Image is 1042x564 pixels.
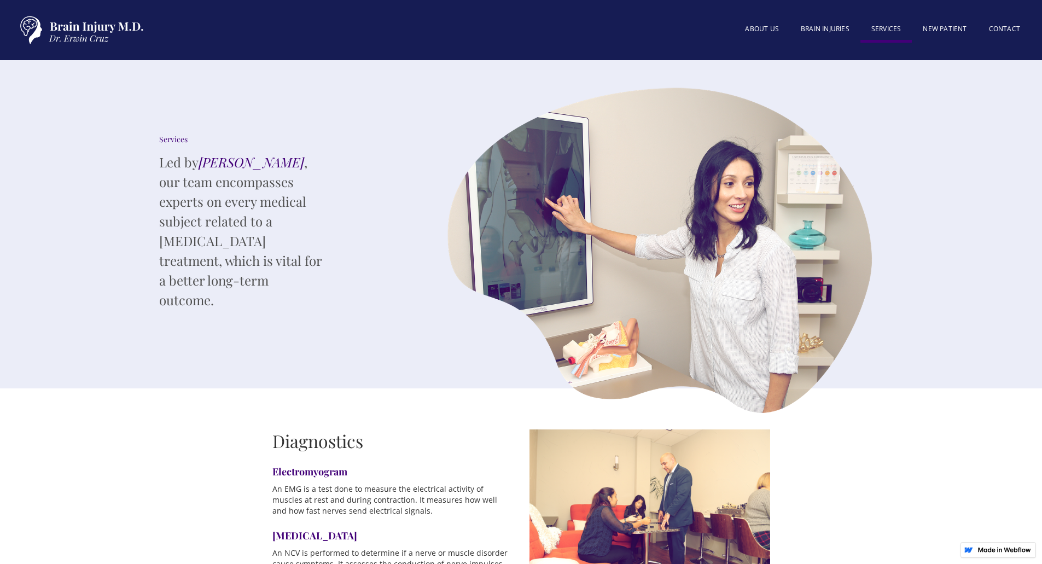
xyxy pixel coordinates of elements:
p: Led by , our team encompasses experts on every medical subject related to a [MEDICAL_DATA] treatm... [159,152,323,310]
em: [PERSON_NAME] [199,153,304,171]
a: BRAIN INJURIES [790,18,860,40]
h4: Electromyogram [272,465,513,478]
a: SERVICES [860,18,912,43]
img: Made in Webflow [977,547,1031,553]
h4: [MEDICAL_DATA] [272,529,513,542]
a: Contact [978,18,1031,40]
p: An EMG is a test done to measure the electrical activity of muscles at rest and during contractio... [272,484,513,516]
a: home [11,11,148,49]
a: New patient [912,18,977,40]
h2: Diagnostics [272,429,513,452]
div: Services [159,134,323,145]
a: About US [734,18,790,40]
